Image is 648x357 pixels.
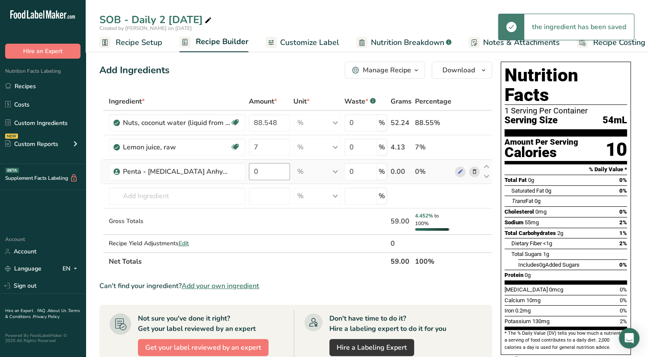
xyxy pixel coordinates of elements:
[619,208,627,215] span: 0%
[391,96,412,107] span: Grams
[138,339,269,356] button: Get your label reviewed by an expert
[505,307,514,314] span: Iron
[363,65,411,75] div: Manage Recipe
[37,308,48,314] a: FAQ .
[99,281,492,291] div: Can't find your ingredient?
[179,239,189,247] span: Edit
[620,297,627,303] span: 0%
[511,251,542,257] span: Total Sugars
[389,252,413,270] th: 59.00
[505,115,558,126] span: Serving Size
[109,96,145,107] span: Ingredient
[619,187,627,194] span: 0%
[505,208,534,215] span: Cholesterol
[329,339,414,356] a: Hire a Labeling Expert
[99,25,192,32] span: Created by [PERSON_NAME] on [DATE]
[606,138,627,161] div: 10
[5,140,58,149] div: Custom Reports
[511,187,544,194] span: Saturated Fat
[123,142,230,152] div: Lemon juice, raw
[415,212,433,219] span: 4.452%
[619,230,627,236] span: 1%
[483,37,560,48] span: Notes & Attachments
[5,44,81,59] button: Hire an Expert
[619,177,627,183] span: 0%
[577,33,645,52] a: Recipe Costing
[505,318,531,324] span: Potassium
[525,219,539,226] span: 55mg
[123,118,230,128] div: Nuts, coconut water (liquid from coconuts)
[549,286,563,293] span: 0mcg
[109,217,245,226] div: Gross Totals
[620,286,627,293] span: 0%
[620,318,627,324] span: 2%
[432,62,492,79] button: Download
[391,216,412,226] div: 59.00
[116,37,162,48] span: Recipe Setup
[391,167,412,177] div: 0.00
[505,330,627,351] section: * The % Daily Value (DV) tells you how much a nutrient in a serving of food contributes to a dail...
[196,36,248,48] span: Recipe Builder
[593,37,645,48] span: Recipe Costing
[526,297,540,303] span: 10mg
[391,142,412,152] div: 4.13
[442,65,475,75] span: Download
[329,313,446,334] div: Don't have time to do it? Hire a labeling expert to do it for you
[266,33,339,52] a: Customize Label
[505,177,527,183] span: Total Fat
[535,198,540,204] span: 0g
[511,198,526,204] i: Trans
[505,286,548,293] span: [MEDICAL_DATA]
[415,96,451,107] span: Percentage
[145,342,261,353] span: Get your label reviewed by an expert
[138,313,256,334] div: Not sure you've done it right? Get your label reviewed by an expert
[99,12,213,27] div: SOB - Daily 2 [DATE]
[619,262,627,268] span: 0%
[5,308,80,320] a: Terms & Conditions .
[505,297,525,303] span: Calcium
[619,219,627,226] span: 2%
[511,240,542,247] span: Dietary Fiber
[109,239,245,248] div: Recipe Yield Adjustments
[603,115,627,126] span: 54mL
[505,138,578,146] div: Amount Per Serving
[469,33,560,52] a: Notes & Attachments
[528,177,534,183] span: 0g
[123,167,230,177] div: Penta - [MEDICAL_DATA] Anhydrous Granular (03-31000)
[5,333,81,343] div: Powered By FoodLabelMaker © 2025 All Rights Reserved
[249,96,277,107] span: Amount
[619,240,627,247] span: 2%
[524,14,634,40] div: the ingredient has been saved
[515,307,531,314] span: 0.2mg
[415,142,451,152] div: 7%
[619,328,639,348] div: Open Intercom Messenger
[99,33,162,52] a: Recipe Setup
[371,37,444,48] span: Nutrition Breakdown
[344,96,376,107] div: Waste
[345,62,425,79] button: Manage Recipe
[505,272,523,278] span: Protein
[505,65,627,105] h1: Nutrition Facts
[280,37,339,48] span: Customize Label
[543,240,552,247] span: <1g
[505,164,627,175] section: % Daily Value *
[99,63,170,77] div: Add Ingredients
[293,96,310,107] span: Unit
[63,264,81,274] div: EN
[545,187,551,194] span: 0g
[557,230,563,236] span: 2g
[620,307,627,314] span: 0%
[356,33,451,52] a: Nutrition Breakdown
[179,32,248,53] a: Recipe Builder
[415,118,451,128] div: 88.55%
[33,314,60,320] a: Privacy Policy
[182,281,259,291] span: Add your own ingredient
[532,318,549,324] span: 130mg
[505,146,578,159] div: Calories
[505,219,523,226] span: Sodium
[525,272,531,278] span: 0g
[505,107,627,115] div: 1 Serving Per Container
[5,134,18,139] div: NEW
[5,308,36,314] a: Hire an Expert .
[6,168,19,173] div: BETA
